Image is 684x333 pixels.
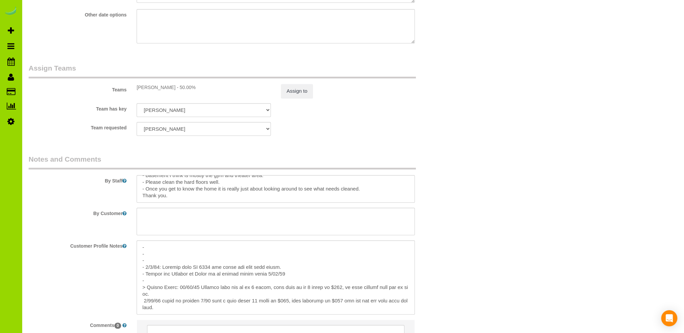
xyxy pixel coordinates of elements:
[24,122,132,131] label: Team requested
[29,63,416,78] legend: Assign Teams
[29,154,416,169] legend: Notes and Comments
[24,240,132,249] label: Customer Profile Notes
[24,9,132,18] label: Other date options
[24,320,132,329] label: Comments
[114,323,121,329] span: 0
[137,84,271,91] div: [PERSON_NAME] - 50.00%
[24,103,132,112] label: Team has key
[24,84,132,93] label: Teams
[24,208,132,217] label: By Customer
[24,175,132,184] label: By Staff
[661,310,677,326] div: Open Intercom Messenger
[4,7,17,16] img: Automaid Logo
[281,84,313,98] button: Assign to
